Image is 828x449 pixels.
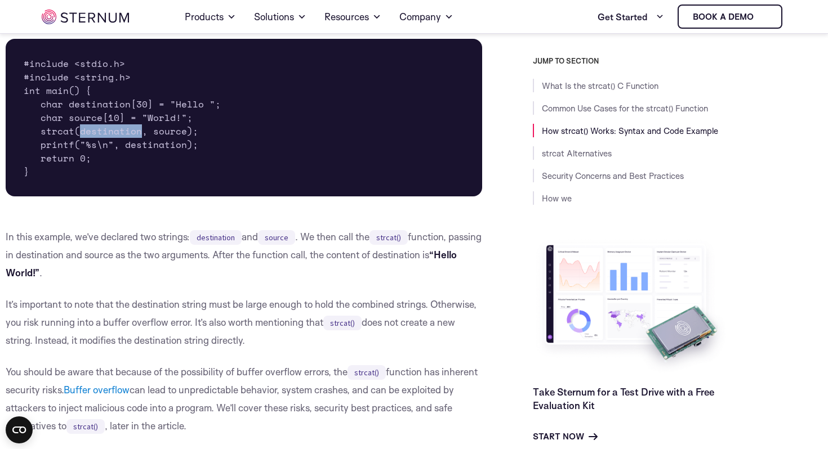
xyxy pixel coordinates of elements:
[758,12,767,21] img: sternum iot
[598,6,664,28] a: Get Started
[533,56,822,65] h3: JUMP TO SECTION
[6,228,482,282] p: In this example, we’ve declared two strings: and . We then call the function, passing in destinat...
[678,5,782,29] a: Book a demo
[542,103,708,114] a: Common Use Cases for the strcat() Function
[6,295,482,349] p: It’s important to note that the destination string must be large enough to hold the combined stri...
[542,148,612,159] a: strcat Alternatives
[399,1,453,33] a: Company
[542,193,572,204] a: How we
[185,1,236,33] a: Products
[348,365,386,380] code: strcat()
[254,1,306,33] a: Solutions
[533,236,730,376] img: Take Sternum for a Test Drive with a Free Evaluation Kit
[370,230,408,245] code: strcat()
[542,170,684,181] a: Security Concerns and Best Practices
[42,10,129,24] img: sternum iot
[258,230,295,245] code: source
[323,316,362,330] code: strcat()
[6,363,482,435] p: You should be aware that because of the possibility of buffer overflow errors, the function has i...
[542,80,658,91] a: What Is the strcat() C Function
[6,39,482,196] pre: #include <stdio.h> #include <string.h> int main() { char destination[30] = "Hello "; char source[...
[190,230,242,245] code: destination
[6,416,33,443] button: Open CMP widget
[324,1,381,33] a: Resources
[542,125,718,136] a: How strcat() Works: Syntax and Code Example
